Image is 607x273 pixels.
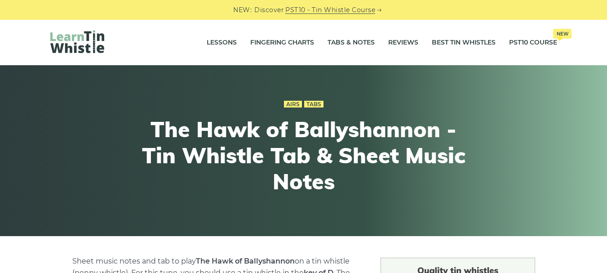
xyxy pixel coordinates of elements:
a: Tabs & Notes [328,31,375,54]
h1: The Hawk of Ballyshannon - Tin Whistle Tab & Sheet Music Notes [138,116,469,194]
a: Fingering Charts [250,31,314,54]
a: Lessons [207,31,237,54]
a: Airs [284,101,302,108]
a: Reviews [388,31,418,54]
strong: The Hawk of Ballyshannon [196,257,295,265]
img: LearnTinWhistle.com [50,30,104,53]
a: Tabs [304,101,323,108]
span: New [553,29,572,39]
a: Best Tin Whistles [432,31,496,54]
a: PST10 CourseNew [509,31,557,54]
